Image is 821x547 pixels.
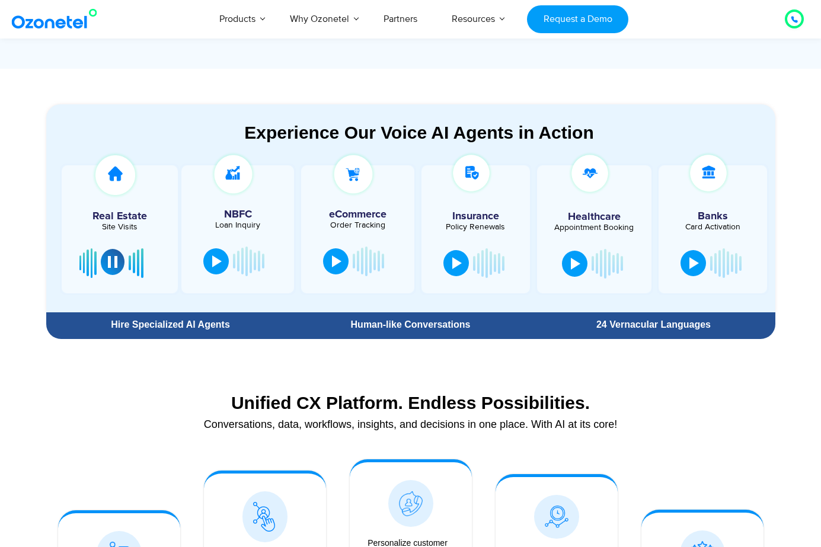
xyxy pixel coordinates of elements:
div: Loan Inquiry [187,221,288,229]
div: Unified CX Platform. Endless Possibilities. [52,392,769,413]
div: Appointment Booking [546,223,643,232]
div: Policy Renewals [427,223,524,231]
h5: Banks [665,211,761,222]
div: Card Activation [665,223,761,231]
div: Experience Our Voice AI Agents in Action [58,122,781,143]
div: Order Tracking [307,221,408,229]
h5: Real Estate [68,211,172,222]
div: Hire Specialized AI Agents [52,320,289,330]
h5: Insurance [427,211,524,222]
h5: eCommerce [307,209,408,220]
h5: Healthcare [546,212,643,222]
div: Human-like Conversations [295,320,526,330]
h5: NBFC [187,209,288,220]
a: Request a Demo [527,5,628,33]
div: Conversations, data, workflows, insights, and decisions in one place. With AI at its core! [52,419,769,430]
div: 24 Vernacular Languages [538,320,769,330]
div: Site Visits [68,223,172,231]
